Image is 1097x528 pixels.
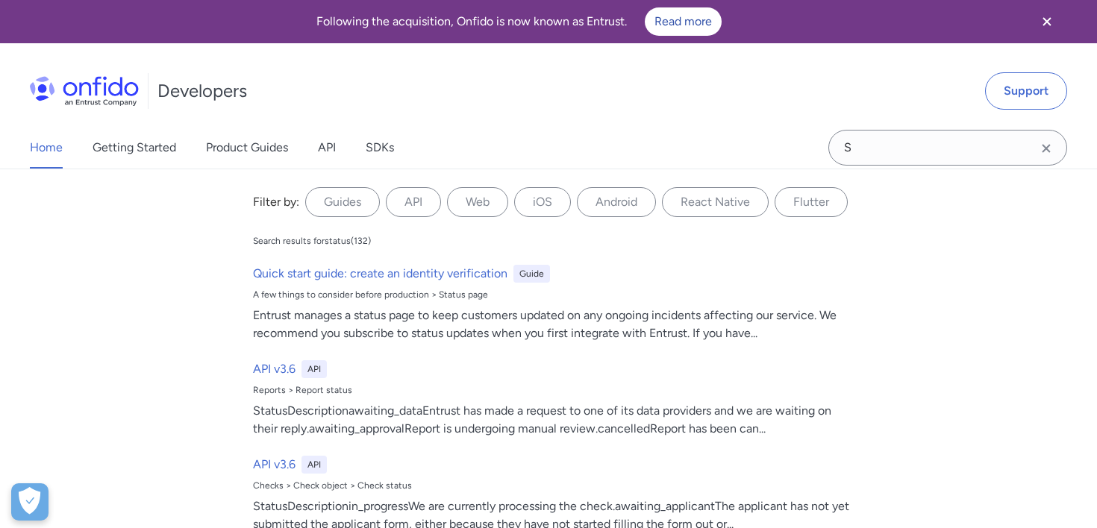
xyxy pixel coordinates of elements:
[366,127,394,169] a: SDKs
[514,187,571,217] label: iOS
[206,127,288,169] a: Product Guides
[1019,3,1075,40] button: Close banner
[985,72,1067,110] a: Support
[645,7,722,36] a: Read more
[305,187,380,217] label: Guides
[247,354,862,444] a: API v3.6APIReports > Report statusStatusDescriptionawaiting_dataEntrust has made a request to one...
[301,360,327,378] div: API
[157,79,247,103] h1: Developers
[513,265,550,283] div: Guide
[11,483,49,521] button: Open Preferences
[30,76,139,106] img: Onfido Logo
[1038,13,1056,31] svg: Close banner
[577,187,656,217] label: Android
[253,289,856,301] div: A few things to consider before production > Status page
[247,259,862,348] a: Quick start guide: create an identity verificationGuideA few things to consider before production...
[775,187,848,217] label: Flutter
[253,480,856,491] div: Checks > Check object > Check status
[386,187,441,217] label: API
[447,187,508,217] label: Web
[253,193,299,211] div: Filter by:
[18,7,1019,36] div: Following the acquisition, Onfido is now known as Entrust.
[253,307,856,342] div: Entrust manages a status page to keep customers updated on any ongoing incidents affecting our se...
[11,483,49,521] div: Cookie Preferences
[662,187,769,217] label: React Native
[253,265,507,283] h6: Quick start guide: create an identity verification
[253,384,856,396] div: Reports > Report status
[318,127,336,169] a: API
[253,235,371,247] div: Search results for status ( 132 )
[30,127,63,169] a: Home
[253,402,856,438] div: StatusDescriptionawaiting_dataEntrust has made a request to one of its data providers and we are ...
[1037,139,1055,157] svg: Clear search field button
[93,127,176,169] a: Getting Started
[253,456,296,474] h6: API v3.6
[253,360,296,378] h6: API v3.6
[828,130,1067,166] input: Onfido search input field
[301,456,327,474] div: API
